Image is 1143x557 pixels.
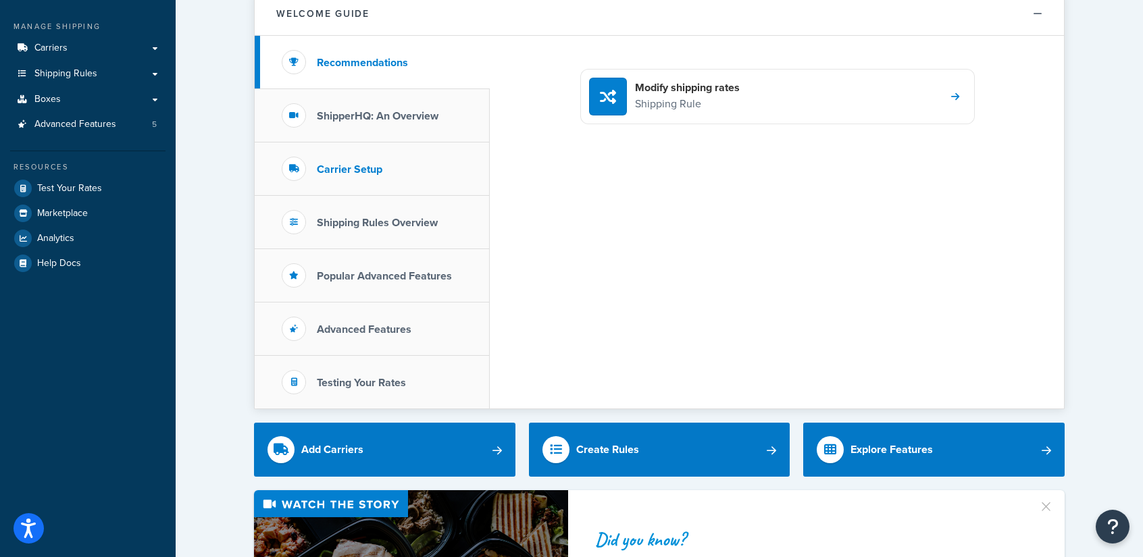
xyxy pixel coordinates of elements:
a: Create Rules [529,423,790,477]
button: Open Resource Center [1096,510,1129,543]
span: Carriers [34,43,68,54]
h3: Shipping Rules Overview [317,217,438,229]
a: Boxes [10,87,166,112]
div: Add Carriers [301,440,363,459]
a: Analytics [10,226,166,250]
span: Analytics [37,233,74,244]
a: Help Docs [10,251,166,275]
h2: Welcome Guide [276,9,370,19]
h3: Popular Advanced Features [317,270,452,282]
span: Advanced Features [34,119,116,130]
h3: Advanced Features [317,323,411,336]
a: Marketplace [10,201,166,226]
span: Shipping Rules [34,68,97,80]
li: Advanced Features [10,112,166,137]
div: Resources [10,161,166,173]
h4: Modify shipping rates [635,80,740,95]
a: Add Carriers [254,423,515,477]
h3: Recommendations [317,57,408,69]
div: Did you know? [595,530,1022,549]
a: Carriers [10,36,166,61]
div: Create Rules [576,440,639,459]
p: Shipping Rule [635,95,740,113]
a: Test Your Rates [10,176,166,201]
a: Shipping Rules [10,61,166,86]
h3: ShipperHQ: An Overview [317,110,438,122]
span: Help Docs [37,258,81,269]
h3: Testing Your Rates [317,377,406,389]
a: Explore Features [803,423,1065,477]
span: 5 [152,119,157,130]
span: Test Your Rates [37,183,102,194]
div: Explore Features [850,440,933,459]
a: Advanced Features5 [10,112,166,137]
span: Boxes [34,94,61,105]
div: Manage Shipping [10,21,166,32]
span: Marketplace [37,208,88,219]
h3: Carrier Setup [317,163,382,176]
